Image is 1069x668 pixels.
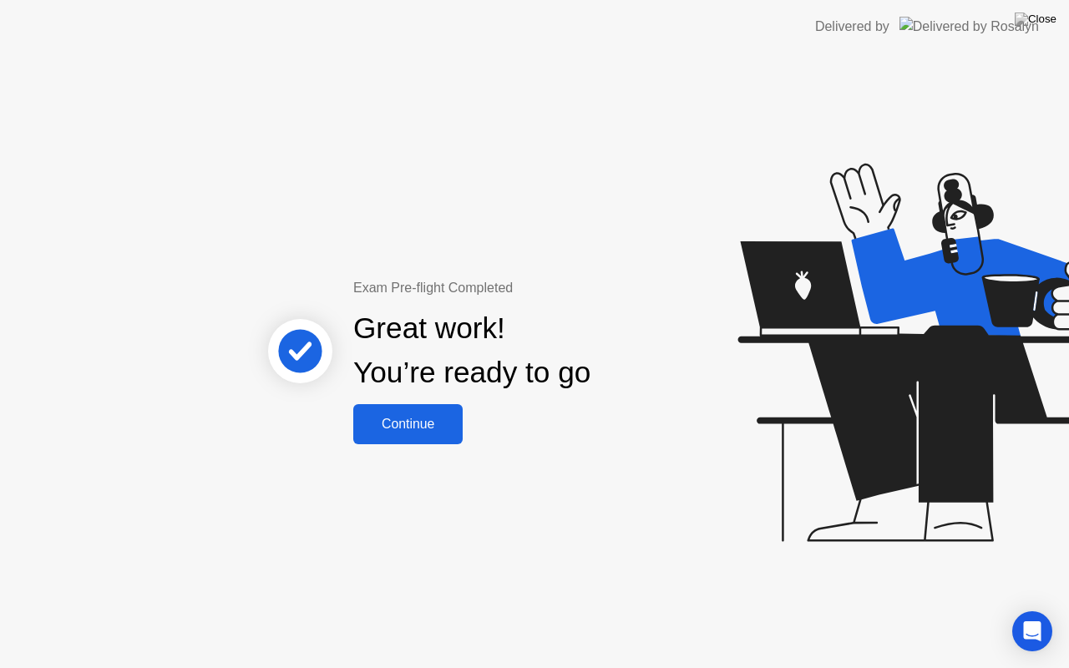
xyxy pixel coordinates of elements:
img: Close [1015,13,1056,26]
div: Exam Pre-flight Completed [353,278,698,298]
div: Delivered by [815,17,889,37]
div: Great work! You’re ready to go [353,306,590,395]
div: Continue [358,417,458,432]
button: Continue [353,404,463,444]
img: Delivered by Rosalyn [899,17,1039,36]
div: Open Intercom Messenger [1012,611,1052,651]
